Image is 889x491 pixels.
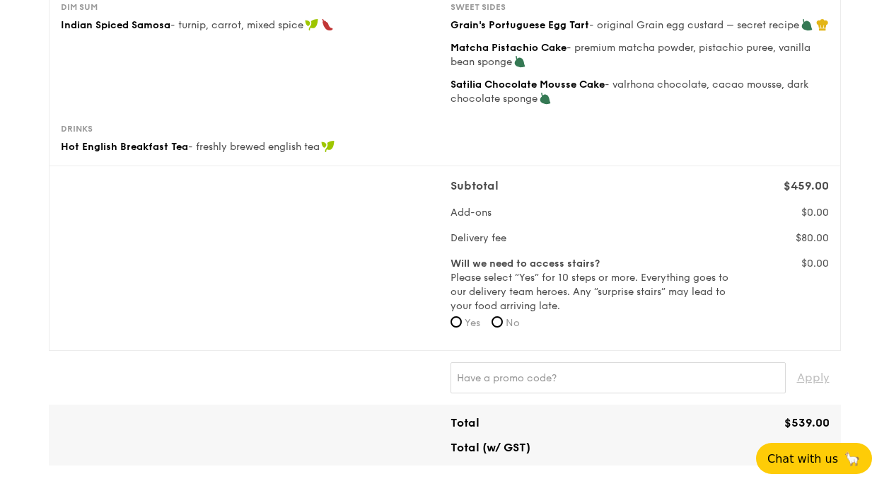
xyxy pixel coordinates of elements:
[61,123,439,134] div: Drinks
[767,452,838,466] span: Chat with us
[451,207,492,219] span: Add-ons
[801,258,829,270] span: $0.00
[451,19,589,31] span: Grain's Portuguese Egg Tart
[589,19,799,31] span: - original Grain egg custard – secret recipe
[170,19,303,31] span: - turnip, carrot, mixed spice
[451,441,530,454] span: Total (w/ GST)
[844,451,861,467] span: 🦙
[451,257,731,313] label: Please select “Yes” for 10 steps or more. Everything goes to our delivery team heroes. Any “surpr...
[756,443,872,474] button: Chat with us🦙
[513,55,526,68] img: icon-vegetarian.fe4039eb.svg
[451,232,506,244] span: Delivery fee
[451,1,829,13] div: Sweet sides
[787,441,830,454] span: $587.51
[451,179,499,192] span: Subtotal
[451,362,786,393] input: Have a promo code?
[801,207,829,219] span: $0.00
[451,416,480,429] span: Total
[61,141,188,153] span: Hot English Breakfast Tea
[797,362,830,393] span: Apply
[796,232,829,244] span: $80.00
[451,258,600,270] b: Will we need to access stairs?
[451,42,810,68] span: - premium matcha powder, pistachio puree, vanilla bean sponge
[465,317,480,329] span: Yes
[492,316,503,328] input: No
[451,316,462,328] input: Yes
[451,79,808,105] span: - valrhona chocolate, cacao mousse, dark chocolate sponge
[451,42,566,54] span: Matcha Pistachio Cake
[784,179,829,192] span: $459.00
[321,140,335,153] img: icon-vegan.f8ff3823.svg
[321,18,334,31] img: icon-spicy.37a8142b.svg
[506,317,520,329] span: No
[784,416,830,429] span: $539.00
[61,1,439,13] div: Dim sum
[816,18,829,31] img: icon-chef-hat.a58ddaea.svg
[188,141,320,153] span: - freshly brewed english tea
[451,79,605,91] span: Satilia Chocolate Mousse Cake
[305,18,319,31] img: icon-vegan.f8ff3823.svg
[61,19,170,31] span: Indian Spiced Samosa
[539,92,552,105] img: icon-vegetarian.fe4039eb.svg
[801,18,813,31] img: icon-vegetarian.fe4039eb.svg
